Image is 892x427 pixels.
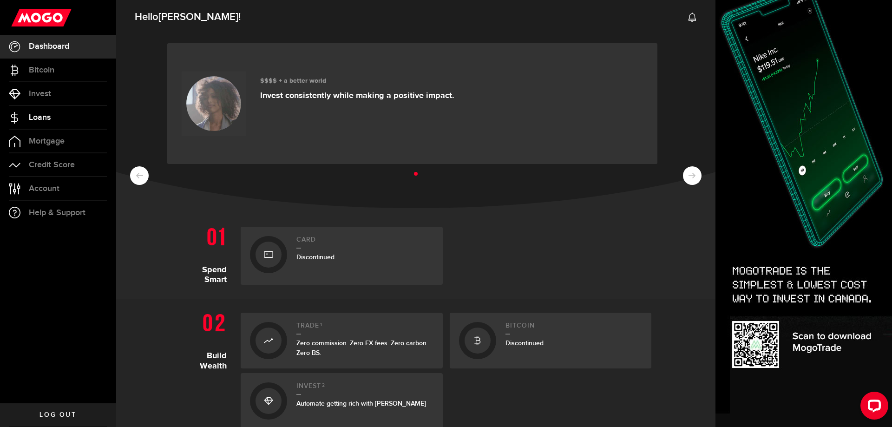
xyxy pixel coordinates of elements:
span: Automate getting rich with [PERSON_NAME] [296,400,426,407]
h2: Bitcoin [505,322,643,335]
a: BitcoinDiscontinued [450,313,652,368]
span: Mortgage [29,137,65,145]
h2: Card [296,236,433,249]
span: Hello ! [135,7,241,27]
a: $$$$ + a better world Invest consistently while making a positive impact. [167,43,657,164]
h2: Invest [296,382,433,395]
span: Loans [29,113,51,122]
sup: 2 [322,382,325,388]
span: Dashboard [29,42,69,51]
h3: $$$$ + a better world [260,77,454,85]
h1: Spend Smart [180,222,234,285]
span: Account [29,184,59,193]
span: Log out [39,412,76,418]
span: Discontinued [505,339,544,347]
span: Credit Score [29,161,75,169]
span: Invest [29,90,51,98]
span: Help & Support [29,209,85,217]
span: [PERSON_NAME] [158,11,238,23]
span: Bitcoin [29,66,54,74]
span: Discontinued [296,253,334,261]
a: CardDiscontinued [241,227,443,285]
h2: Trade [296,322,433,335]
span: Zero commission. Zero FX fees. Zero carbon. Zero BS. [296,339,428,357]
p: Invest consistently while making a positive impact. [260,91,454,101]
iframe: LiveChat chat widget [853,388,892,427]
sup: 1 [320,322,322,328]
a: Trade1Zero commission. Zero FX fees. Zero carbon. Zero BS. [241,313,443,368]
